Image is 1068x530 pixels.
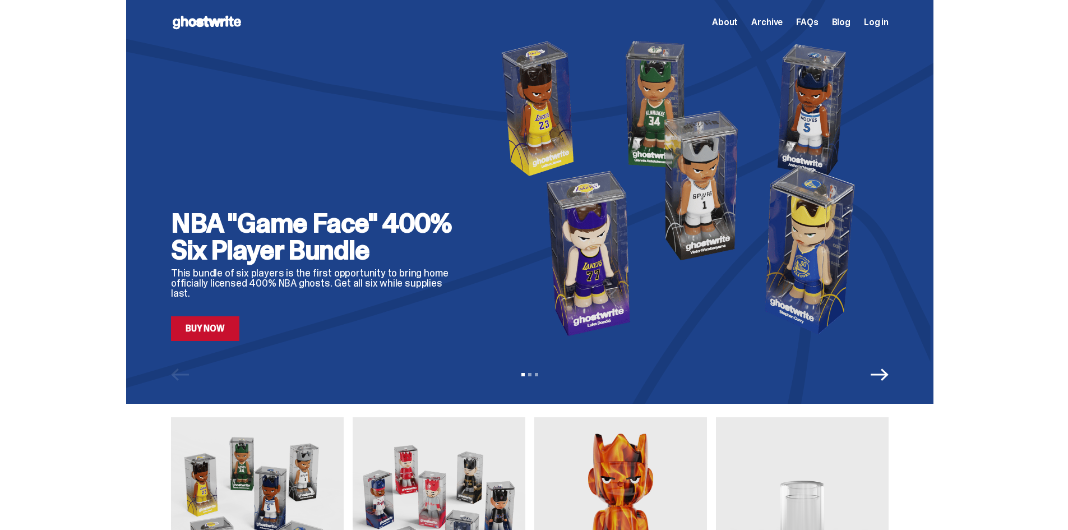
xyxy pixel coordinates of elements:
[832,18,850,27] a: Blog
[171,316,239,341] a: Buy Now
[864,18,889,27] a: Log in
[871,366,889,384] button: Next
[796,18,818,27] a: FAQs
[521,373,525,376] button: View slide 1
[712,18,738,27] a: About
[171,210,463,264] h2: NBA "Game Face" 400% Six Player Bundle
[528,373,531,376] button: View slide 2
[535,373,538,376] button: View slide 3
[480,35,889,341] img: NBA "Game Face" 400% Six Player Bundle
[171,268,463,298] p: This bundle of six players is the first opportunity to bring home officially licensed 400% NBA gh...
[751,18,783,27] a: Archive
